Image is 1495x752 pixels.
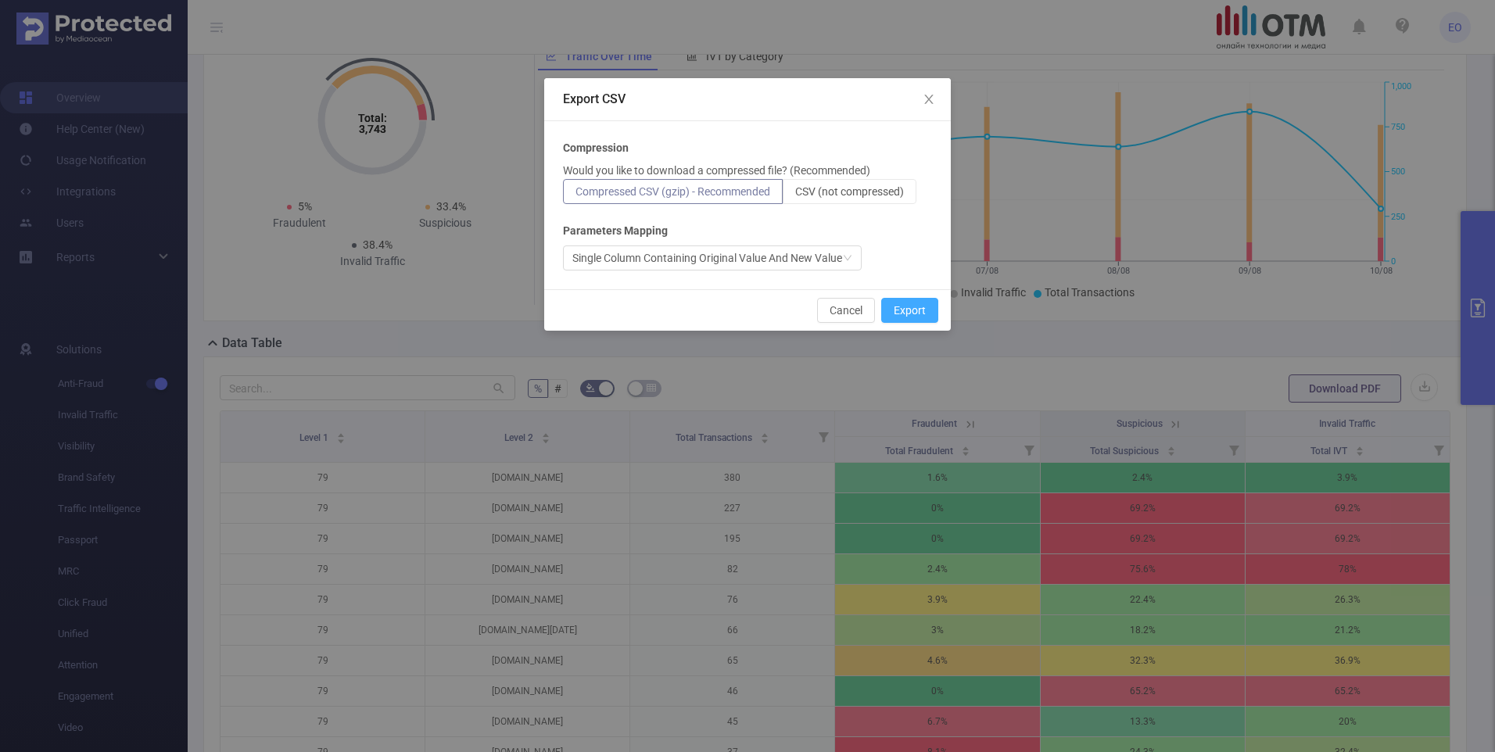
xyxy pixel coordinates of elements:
b: Parameters Mapping [563,223,668,239]
i: icon: down [843,253,852,264]
i: icon: close [923,93,935,106]
span: Compressed CSV (gzip) - Recommended [575,185,770,198]
button: Close [907,78,951,122]
div: Single Column Containing Original Value And New Value [572,246,842,270]
button: Export [881,298,938,323]
button: Cancel [817,298,875,323]
div: Export CSV [563,91,932,108]
p: Would you like to download a compressed file? (Recommended) [563,163,870,179]
b: Compression [563,140,629,156]
span: CSV (not compressed) [795,185,904,198]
